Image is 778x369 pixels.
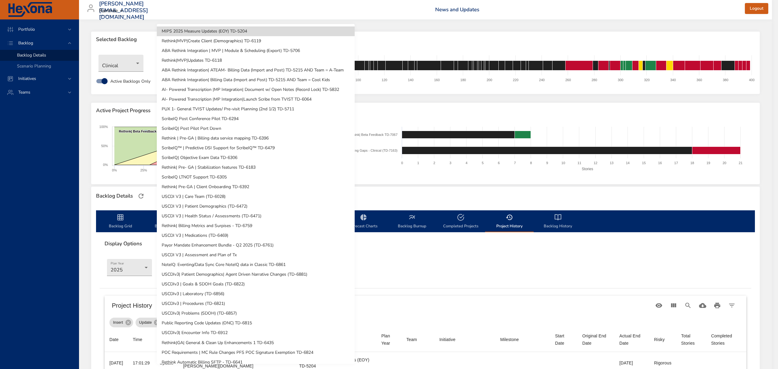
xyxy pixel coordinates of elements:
[157,56,355,65] li: Rethink|MVP|Updates TD-6118
[157,192,355,202] li: USCDI V3 | Care Team (TD-6028)
[157,357,355,367] li: Rethink Automatic Billing SFTP - TD-6641
[157,124,355,133] li: ScribeIQ| Post Pilot Port Down
[157,328,355,338] li: USCDIv3| Encounter Info TD-6912
[157,348,355,357] li: POC Requirements | MC Rule Changes PFS POC Signature Exemption TD-6824
[157,211,355,221] li: USCDI V3 | Health Status / Assessments (TD-6471)
[157,36,355,46] li: Rethink|MVP|Create Client (Demographics) TD-6119
[157,46,355,56] li: ABA Rethink Integration | MVP | Module & Scheduling (Export) TD-5706
[157,270,355,279] li: USCDIv3| Patient Demographics| Agent Driven Narrative Changes (TD-6881)
[157,114,355,124] li: ScribeIQ Post Conference Pilot TD-6294
[157,240,355,250] li: Payor Mandate Enhancement Bundle - Q2 2025 (TD-6761)
[157,172,355,182] li: ScribeIQ LTNOT Support TD-6305
[157,26,355,36] li: MIPS 2025 Measure Updates (EOY) TD-5204
[157,299,355,309] li: USCDIv3 | Procedures (TD-6821)
[157,250,355,260] li: USCDI V3 | Assessment and Plan of Tx
[157,104,355,114] li: PUX 1- General TVIST Updates/ Pre-visit Planning (2nd 1/2) TD-5711
[157,95,355,104] li: AI- Powered Transcription |MP Integration|Launch Scribe from TVIST TD-6064
[157,75,355,85] li: ABA Rethink Integration| Billing Data (Import and Post) TD-5215 AND Team = Cool Kids
[157,338,355,348] li: Rethink|GA| General & Clean Up Enhancements 1 TD-6435
[157,133,355,143] li: Rethink | Pre-GA | Billing data service mapping TD-6396
[157,289,355,299] li: USCDIv3 | Laboratory (TD-6856)
[157,309,355,318] li: USCDIv3| Problems (SDOH) (TD-6857)
[157,182,355,192] li: Rethink| Pre-GA | Client Onboarding TD-6392
[157,318,355,328] li: Public Reporting Code Updates (ONC) TD-6815
[157,260,355,270] li: NoteIQ: Eventing/Data Sync Core NoteIQ data in Classic TD-6861
[157,85,355,95] li: AI- Powered Transcription |MP Integration| Document w/ Open Notes (Record Lock) TD-5832
[157,231,355,240] li: USCDI V3 | Medications (TD-6469)
[157,153,355,163] li: ScribeIQ| Objective Exam Data TD-6306
[157,143,355,153] li: ScribeIQ™ | Predictive DSI Support for ScribeIQ™ TD-6479
[157,202,355,211] li: USCDI V3 | Patient Demographics (TD-6472)
[157,163,355,172] li: Rethink| Pre- GA | Stabilization features TD-6183
[157,279,355,289] li: USCDIv3 | Goals & SDOH Goals (TD-6822)
[157,65,355,75] li: ABA Rethink Integration| ATEAM- Billing Data (Import and Post) TD-5215 AND Team = A-Team
[157,221,355,231] li: Rethink| Billing Metrics and Surpises - TD-6759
